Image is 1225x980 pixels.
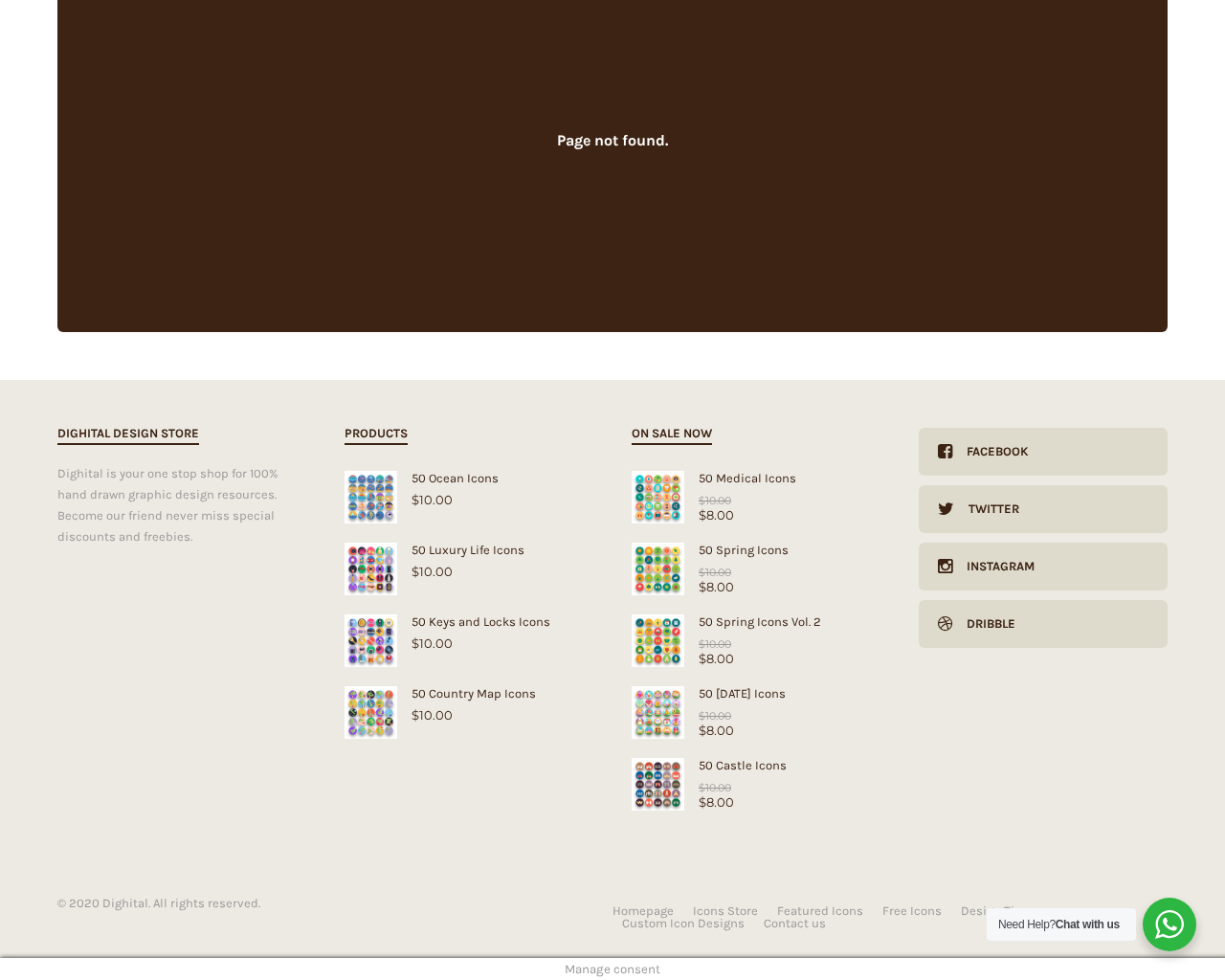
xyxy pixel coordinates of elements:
div: 50 Spring Icons Vol. 2 [632,614,880,629]
span: $ [699,566,705,579]
span: $ [699,507,706,523]
a: Spring Icons50 Spring Icons$8.00 [632,543,880,594]
div: Facebook [952,428,1029,476]
h2: Dighital Design Store [57,423,199,445]
a: Custom Icon Designs [622,917,745,929]
a: Free Icons [882,904,942,917]
span: $ [412,707,419,723]
bdi: 10.00 [412,635,453,651]
a: Twitter [919,485,1168,533]
span: $ [412,564,419,579]
div: 50 Castle Icons [632,758,880,772]
a: Dribble [919,600,1168,648]
div: 50 Keys and Locks Icons [345,614,593,629]
a: Facebook [919,428,1168,476]
a: Contact us [764,917,826,929]
div: Dribble [952,600,1015,648]
a: 50 Country Map Icons$10.00 [345,686,593,723]
a: Spring Icons50 Spring Icons Vol. 2$8.00 [632,614,880,666]
bdi: 10.00 [699,637,731,651]
img: Spring Icons [632,543,684,595]
bdi: 10.00 [412,564,453,579]
bdi: 10.00 [699,566,731,579]
img: Medical Icons [632,471,684,523]
div: 50 Spring Icons [632,543,880,557]
img: Easter Icons [632,686,684,739]
bdi: 10.00 [699,781,731,794]
span: Need Help? [998,918,1120,931]
div: 50 [DATE] Icons [632,686,880,701]
div: 50 Medical Icons [632,471,880,485]
bdi: 8.00 [699,507,734,523]
a: Castle Icons50 Castle Icons$8.00 [632,758,880,810]
span: $ [412,635,419,651]
span: $ [699,781,705,794]
h2: On sale now [632,423,712,445]
a: Easter Icons50 [DATE] Icons$8.00 [632,686,880,738]
div: 50 Country Map Icons [345,686,593,701]
a: 50 Ocean Icons$10.00 [345,471,593,507]
bdi: 8.00 [699,723,734,738]
div: Instagram [952,543,1035,590]
bdi: 10.00 [699,494,731,507]
span: $ [699,651,706,666]
img: Spring Icons [632,614,684,667]
span: $ [699,723,706,738]
bdi: 10.00 [699,709,731,723]
span: $ [699,579,706,594]
a: 50 Luxury Life Icons$10.00 [345,543,593,579]
div: Dighital is your one stop shop for 100% hand drawn graphic design resources. Become our friend ne... [57,463,306,547]
bdi: 8.00 [699,651,734,666]
a: Design Tips [961,904,1029,917]
bdi: 10.00 [412,492,453,507]
div: 50 Luxury Life Icons [345,543,593,557]
a: 50 Keys and Locks Icons$10.00 [345,614,593,651]
span: $ [699,494,705,507]
span: $ [412,492,419,507]
bdi: 8.00 [699,794,734,810]
a: Featured Icons [777,904,863,917]
div: © 2020 Dighital. All rights reserved. [57,897,612,909]
a: Icons Store [693,904,758,917]
span: $ [699,637,705,651]
bdi: 10.00 [412,707,453,723]
a: Homepage [612,904,674,917]
span: $ [699,794,706,810]
h2: Products [345,423,408,445]
bdi: 8.00 [699,579,734,594]
span: $ [699,709,705,723]
img: Castle Icons [632,758,684,811]
strong: Chat with us [1056,918,1120,931]
span: Manage consent [565,962,660,976]
a: Instagram [919,543,1168,590]
div: 50 Ocean Icons [345,471,593,485]
div: Twitter [954,485,1019,533]
a: Medical Icons50 Medical Icons$8.00 [632,471,880,523]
